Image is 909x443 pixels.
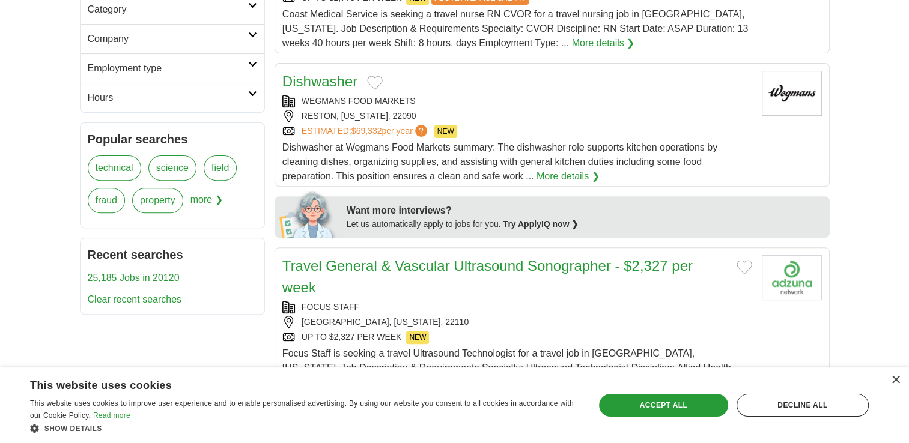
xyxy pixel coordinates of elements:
h2: Recent searches [88,246,257,264]
div: RESTON, [US_STATE], 22090 [282,110,752,122]
a: Dishwasher [282,73,357,89]
div: This website uses cookies [30,375,548,393]
h2: Hours [88,91,248,105]
div: Accept all [599,394,728,417]
a: field [204,155,237,181]
a: Employment type [81,53,264,83]
a: Company [81,24,264,53]
h2: Popular searches [88,130,257,148]
span: NEW [406,331,429,344]
img: Company logo [762,255,822,300]
button: Add to favorite jobs [737,260,752,274]
a: Clear recent searches [88,294,182,304]
div: Let us automatically apply to jobs for you. [347,218,822,231]
a: technical [88,155,141,181]
a: More details ❯ [537,169,600,184]
a: Travel General & Vascular Ultrasound Sonographer - $2,327 per week [282,258,693,295]
span: NEW [434,125,457,138]
img: Wegmans Food Market logo [762,71,822,116]
img: apply-iq-scientist.png [279,190,338,238]
div: Close [891,376,900,385]
div: UP TO $2,327 PER WEEK [282,331,752,344]
div: [GEOGRAPHIC_DATA], [US_STATE], 22110 [282,316,752,328]
span: $69,332 [351,126,382,136]
a: Try ApplyIQ now ❯ [503,219,579,229]
a: fraud [88,188,125,213]
div: Show details [30,422,578,434]
h2: Company [88,32,248,46]
span: more ❯ [190,188,223,220]
span: This website uses cookies to improve user experience and to enable personalised advertising. By u... [30,399,574,420]
a: Hours [81,83,264,112]
a: Read more, opens a new window [93,411,130,420]
div: Want more interviews? [347,203,822,218]
h2: Category [88,2,248,17]
a: 25,185 Jobs in 20120 [88,273,180,283]
span: Focus Staff is seeking a travel Ultrasound Technologist for a travel job in [GEOGRAPHIC_DATA], [U... [282,348,731,387]
span: ? [415,125,427,137]
span: Coast Medical Service is seeking a travel nurse RN CVOR for a travel nursing job in [GEOGRAPHIC_D... [282,9,748,48]
a: More details ❯ [572,36,635,50]
a: ESTIMATED:$69,332per year? [302,125,430,138]
button: Add to favorite jobs [367,76,383,90]
span: Show details [44,424,102,433]
div: FOCUS STAFF [282,301,752,313]
div: Decline all [737,394,869,417]
a: property [132,188,183,213]
a: WEGMANS FOOD MARKETS [302,96,416,106]
a: science [148,155,196,181]
h2: Employment type [88,61,248,76]
span: Dishwasher at Wegmans Food Markets summary: The dishwasher role supports kitchen operations by cl... [282,142,717,181]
